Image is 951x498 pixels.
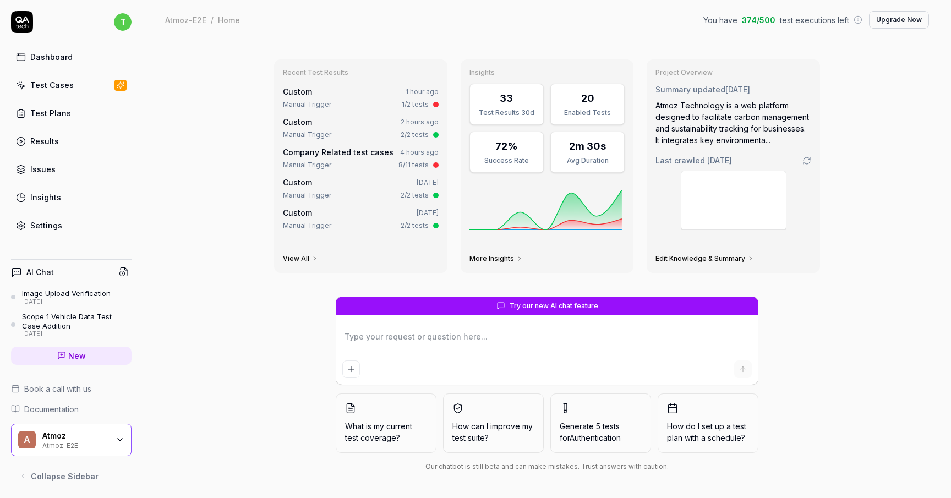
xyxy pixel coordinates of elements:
[655,254,754,263] a: Edit Knowledge & Summary
[283,100,331,110] div: Manual Trigger
[742,14,775,26] span: 374 / 500
[725,85,750,94] time: [DATE]
[30,191,61,203] div: Insights
[283,160,331,170] div: Manual Trigger
[400,148,439,156] time: 4 hours ago
[283,208,312,217] span: Custom
[281,114,441,142] a: Custom2 hours agoManual Trigger2/2 tests
[30,220,62,231] div: Settings
[780,14,849,26] span: test executions left
[11,158,132,180] a: Issues
[281,205,441,233] a: Custom[DATE]Manual Trigger2/2 tests
[68,350,86,362] span: New
[211,14,214,25] div: /
[655,155,732,166] span: Last crawled
[655,68,811,77] h3: Project Overview
[22,330,132,338] div: [DATE]
[26,266,54,278] h4: AI Chat
[11,187,132,208] a: Insights
[667,420,749,444] span: How do I set up a test plan with a schedule?
[114,13,132,31] span: t
[42,440,108,449] div: Atmoz-E2E
[336,393,436,453] button: What is my current test coverage?
[477,108,537,118] div: Test Results 30d
[443,393,544,453] button: How can I improve my test suite?
[22,289,111,298] div: Image Upload Verification
[281,174,441,203] a: Custom[DATE]Manual Trigger2/2 tests
[558,108,617,118] div: Enabled Tests
[452,420,534,444] span: How can I improve my test suite?
[11,347,132,365] a: New
[500,91,513,106] div: 33
[550,393,651,453] button: Generate 5 tests forAuthentication
[30,51,73,63] div: Dashboard
[11,215,132,236] a: Settings
[707,156,732,165] time: [DATE]
[655,100,811,146] div: Atmoz Technology is a web platform designed to facilitate carbon management and sustainability tr...
[417,209,439,217] time: [DATE]
[417,178,439,187] time: [DATE]
[281,84,441,112] a: Custom1 hour agoManual Trigger1/2 tests
[22,312,132,330] div: Scope 1 Vehicle Data Test Case Addition
[42,431,108,441] div: Atmoz
[283,68,439,77] h3: Recent Test Results
[681,171,786,229] img: Screenshot
[703,14,737,26] span: You have
[11,102,132,124] a: Test Plans
[283,178,312,187] span: Custom
[402,100,429,110] div: 1/2 tests
[31,470,99,482] span: Collapse Sidebar
[495,139,518,154] div: 72%
[11,46,132,68] a: Dashboard
[283,254,318,263] a: View All
[218,14,240,25] div: Home
[869,11,929,29] button: Upgrade Now
[558,156,617,166] div: Avg Duration
[11,130,132,152] a: Results
[401,130,429,140] div: 2/2 tests
[655,85,725,94] span: Summary updated
[406,87,439,96] time: 1 hour ago
[30,163,56,175] div: Issues
[658,393,758,453] button: How do I set up a test plan with a schedule?
[30,79,74,91] div: Test Cases
[11,403,132,415] a: Documentation
[401,118,439,126] time: 2 hours ago
[469,68,625,77] h3: Insights
[283,147,393,157] a: Company Related test cases
[30,135,59,147] div: Results
[283,190,331,200] div: Manual Trigger
[401,221,429,231] div: 2/2 tests
[281,144,441,172] a: Company Related test cases4 hours agoManual Trigger8/11 tests
[345,420,427,444] span: What is my current test coverage?
[165,14,206,25] div: Atmoz-E2E
[510,301,598,311] span: Try our new AI chat feature
[11,289,132,305] a: Image Upload Verification[DATE]
[469,254,523,263] a: More Insights
[581,91,594,106] div: 20
[477,156,537,166] div: Success Rate
[560,422,621,442] span: Generate 5 tests for Authentication
[24,403,79,415] span: Documentation
[802,156,811,165] a: Go to crawling settings
[18,431,36,448] span: A
[22,298,111,306] div: [DATE]
[336,462,758,472] div: Our chatbot is still beta and can make mistakes. Trust answers with caution.
[283,221,331,231] div: Manual Trigger
[11,465,132,487] button: Collapse Sidebar
[401,190,429,200] div: 2/2 tests
[11,312,132,337] a: Scope 1 Vehicle Data Test Case Addition[DATE]
[569,139,606,154] div: 2m 30s
[24,383,91,395] span: Book a call with us
[11,424,132,457] button: AAtmozAtmoz-E2E
[11,74,132,96] a: Test Cases
[11,383,132,395] a: Book a call with us
[283,117,312,127] span: Custom
[283,87,312,96] span: Custom
[30,107,71,119] div: Test Plans
[283,130,331,140] div: Manual Trigger
[342,360,360,378] button: Add attachment
[114,11,132,33] button: t
[398,160,429,170] div: 8/11 tests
